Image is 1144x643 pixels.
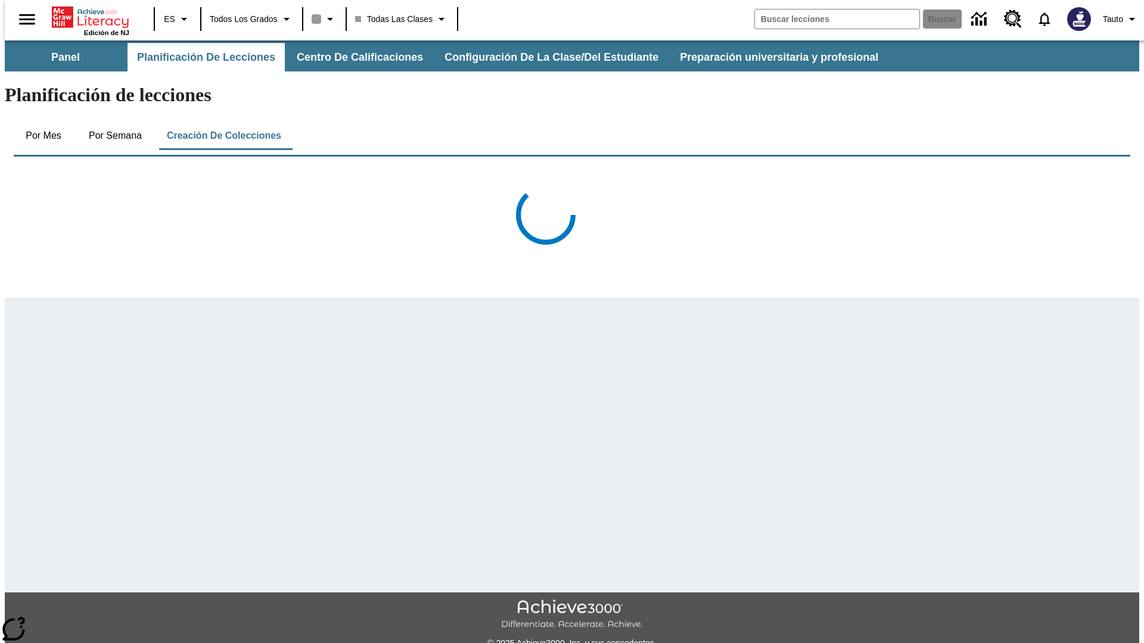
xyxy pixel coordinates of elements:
[1098,8,1144,30] button: Perfil/Configuración
[5,84,1139,106] h1: Planificación de lecciones
[501,600,643,630] img: Achieve3000 Differentiate Accelerate Achieve
[997,3,1029,35] a: Centro de recursos, Se abrirá en una pestaña nueva.
[287,43,433,71] button: Centro de calificaciones
[84,29,129,36] span: Edición de NJ
[964,3,997,36] a: Centro de información
[350,8,454,30] button: Clase: Todas las clases, Selecciona una clase
[1103,13,1123,26] span: Tauto
[158,8,197,30] button: Lenguaje: ES, Selecciona un idioma
[1029,4,1060,35] a: Notificaciones
[210,13,278,26] span: Todos los grados
[5,40,1139,71] div: Subbarra de navegación
[5,43,889,71] div: Subbarra de navegación
[10,2,45,37] button: Abrir el menú lateral
[79,121,151,150] button: Por semana
[435,43,668,71] button: Configuración de la clase/del estudiante
[1067,7,1091,31] img: Avatar
[6,43,125,71] button: Panel
[52,5,129,29] a: Portada
[1060,4,1098,35] button: Escoja un nuevo avatar
[157,121,291,150] button: Creación de colecciones
[164,13,175,26] span: ES
[670,43,888,71] button: Preparación universitaria y profesional
[14,121,73,150] button: Por mes
[755,10,919,29] input: Buscar campo
[355,13,433,26] span: Todas las clases
[205,8,299,30] button: Grado: Todos los grados, Elige un grado
[52,4,129,36] div: Portada
[128,43,285,71] button: Planificación de lecciones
